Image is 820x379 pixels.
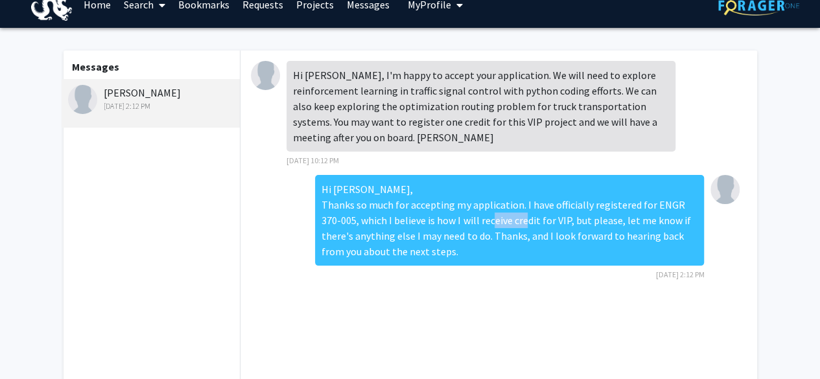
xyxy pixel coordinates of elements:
[68,85,97,114] img: Liang Zhang
[72,60,119,73] b: Messages
[710,175,740,204] img: Talin Jindal
[287,61,675,152] div: Hi [PERSON_NAME], I'm happy to accept your application. We will need to explore reinforcement lea...
[655,270,704,279] span: [DATE] 2:12 PM
[287,155,339,165] span: [DATE] 10:12 PM
[315,175,704,266] div: Hi [PERSON_NAME], Thanks so much for accepting my application. I have officially registered for E...
[68,100,237,112] div: [DATE] 2:12 PM
[251,61,280,90] img: Liang Zhang
[10,321,55,369] iframe: Chat
[68,85,237,112] div: [PERSON_NAME]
